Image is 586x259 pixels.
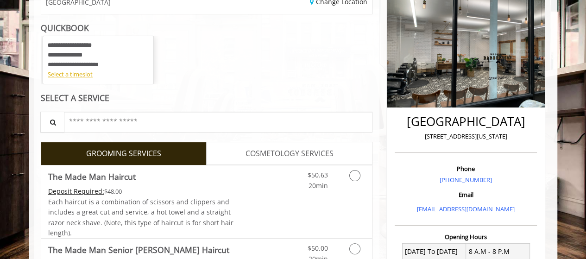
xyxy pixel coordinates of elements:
b: The Made Man Senior [PERSON_NAME] Haircut [48,243,229,256]
div: SELECT A SERVICE [41,94,373,102]
div: Select a timeslot [48,69,149,79]
h2: [GEOGRAPHIC_DATA] [397,115,535,128]
div: $48.00 [48,186,234,196]
button: Service Search [40,112,64,133]
h3: Opening Hours [395,234,537,240]
span: $50.00 [307,244,328,253]
b: QUICKBOOK [41,22,89,33]
span: $50.63 [307,171,328,179]
span: COSMETOLOGY SERVICES [246,148,334,160]
a: [EMAIL_ADDRESS][DOMAIN_NAME] [417,205,515,213]
span: 20min [308,181,328,190]
span: GROOMING SERVICES [86,148,161,160]
h3: Phone [397,165,535,172]
p: [STREET_ADDRESS][US_STATE] [397,132,535,141]
h3: Email [397,191,535,198]
a: [PHONE_NUMBER] [440,176,492,184]
span: This service needs some Advance to be paid before we block your appointment [48,187,104,196]
span: Each haircut is a combination of scissors and clippers and includes a great cut and service, a ho... [48,197,233,237]
b: The Made Man Haircut [48,170,136,183]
